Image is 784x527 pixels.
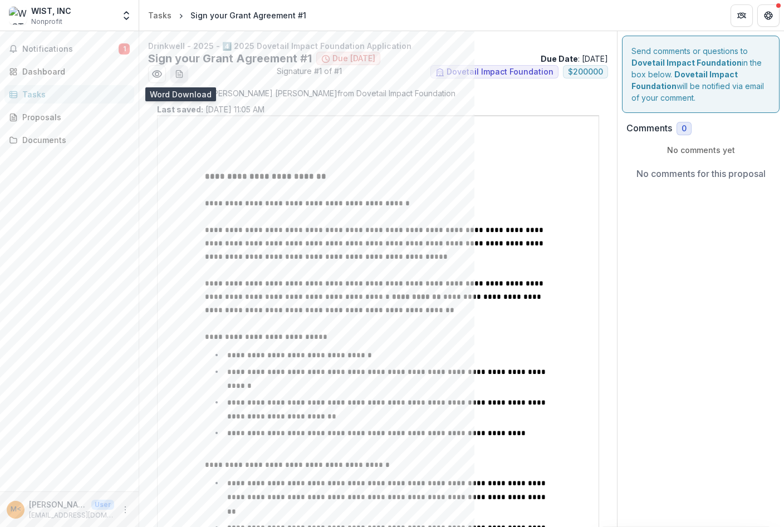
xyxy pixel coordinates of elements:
p: User [91,500,114,510]
div: Dashboard [22,66,125,77]
h2: Comments [626,123,672,134]
div: Sign your Grant Agreement #1 [190,9,306,21]
span: 0 [682,124,687,134]
span: Due [DATE] [332,54,375,63]
span: Dovetail Impact Foundation [447,67,553,77]
a: Proposals [4,108,134,126]
span: $ 200000 [568,67,603,77]
div: Send comments or questions to in the box below. will be notified via email of your comment. [622,36,780,113]
div: Tasks [22,88,125,100]
strong: Due Date [541,54,578,63]
nav: breadcrumb [144,7,311,23]
button: Notifications1 [4,40,134,58]
button: Partners [731,4,753,27]
button: Open entity switcher [119,4,134,27]
p: [EMAIL_ADDRESS][DOMAIN_NAME] [29,510,114,520]
h2: Sign your Grant Agreement #1 [148,52,312,65]
a: Dashboard [4,62,134,81]
a: Documents [4,131,134,149]
button: download-word-button [170,65,188,83]
div: Proposals [22,111,125,123]
div: Documents [22,134,125,146]
a: Tasks [144,7,176,23]
button: Preview 0c7e301c-29d3-490e-af3b-a3d36a438ef3.pdf [148,65,166,83]
div: Tasks [148,9,171,21]
span: Signature #1 of #1 [277,65,342,83]
p: No comments yet [626,144,775,156]
span: Notifications [22,45,119,54]
p: Drinkwell - 2025 - 4️⃣ 2025 Dovetail Impact Foundation Application [148,40,608,52]
p: No comments for this proposal [636,167,766,180]
strong: Assigned by [157,88,207,98]
div: WIST, INC [31,5,71,17]
strong: Dovetail Impact Foundation [631,70,738,91]
button: More [119,503,132,516]
strong: Dovetail Impact Foundation [631,58,742,67]
div: Minhaj Chowdhury <minhaj@drinkwell.com> <minhaj@drinkwell.com> [11,506,21,513]
p: [PERSON_NAME] <[EMAIL_ADDRESS][DOMAIN_NAME]> <[EMAIL_ADDRESS][DOMAIN_NAME]> [29,499,87,510]
a: Tasks [4,85,134,104]
button: Get Help [757,4,780,27]
span: Nonprofit [31,17,62,27]
p: : [DATE] [541,53,608,65]
strong: Last saved: [157,105,203,114]
p: [DATE] 11:05 AM [157,104,264,115]
span: 1 [119,43,130,55]
img: WIST, INC [9,7,27,24]
p: : [PERSON_NAME] [PERSON_NAME] from Dovetail Impact Foundation [157,87,599,99]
